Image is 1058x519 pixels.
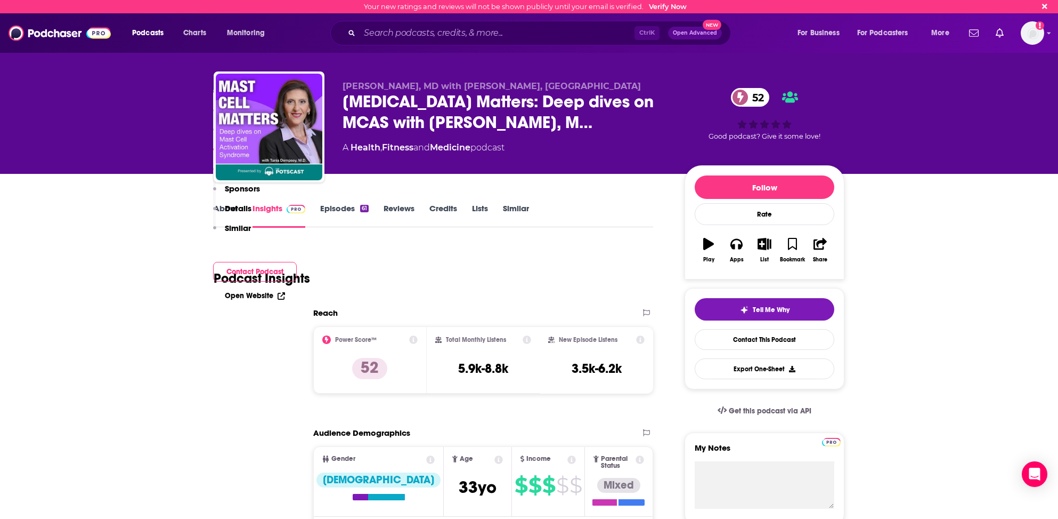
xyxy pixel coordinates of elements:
img: User Profile [1021,21,1044,45]
span: $ [556,477,568,494]
h3: 3.5k-6.2k [572,361,622,377]
span: $ [542,477,555,494]
button: Similar [213,223,251,243]
button: open menu [790,25,853,42]
h2: New Episode Listens [559,336,617,344]
input: Search podcasts, credits, & more... [360,25,634,42]
div: 52Good podcast? Give it some love! [685,81,844,147]
button: Share [807,231,834,269]
span: Gender [331,456,355,462]
span: Income [526,456,551,462]
span: Open Advanced [673,30,717,36]
button: open menu [125,25,177,42]
span: $ [528,477,541,494]
h2: Total Monthly Listens [446,336,506,344]
div: Rate [695,203,834,225]
button: Show profile menu [1021,21,1044,45]
span: Monitoring [227,26,265,41]
span: For Business [797,26,840,41]
span: $ [569,477,582,494]
span: For Podcasters [857,26,908,41]
a: Lists [472,203,488,228]
a: Charts [176,25,213,42]
a: Medicine [430,142,470,153]
div: Your new ratings and reviews will not be shown publicly until your email is verified. [364,3,687,11]
button: Play [695,231,722,269]
a: Show notifications dropdown [991,24,1008,42]
a: Reviews [384,203,414,228]
div: Bookmark [780,257,805,263]
a: Episodes61 [320,203,369,228]
span: Age [460,456,473,462]
h2: Power Score™ [335,336,377,344]
div: Apps [730,257,744,263]
a: Get this podcast via API [709,398,820,424]
span: [PERSON_NAME], MD with [PERSON_NAME], [GEOGRAPHIC_DATA] [343,81,641,91]
p: Similar [225,223,251,233]
span: Charts [183,26,206,41]
span: Podcasts [132,26,164,41]
a: Verify Now [649,3,687,11]
a: Similar [503,203,529,228]
button: Open AdvancedNew [668,27,722,39]
span: and [413,142,430,153]
button: open menu [850,25,924,42]
a: Fitness [382,142,413,153]
button: open menu [219,25,279,42]
h2: Reach [313,308,338,318]
div: 61 [360,205,369,212]
button: tell me why sparkleTell Me Why [695,298,834,321]
div: Share [813,257,827,263]
div: Open Intercom Messenger [1022,461,1047,487]
p: 52 [352,358,387,379]
a: Health [351,142,380,153]
a: Contact This Podcast [695,329,834,350]
a: Credits [429,203,457,228]
span: New [703,20,722,30]
div: Mixed [597,478,640,493]
div: [DEMOGRAPHIC_DATA] [316,473,441,488]
button: Contact Podcast [213,262,297,282]
span: 33 yo [459,477,497,498]
a: 52 [731,88,769,107]
span: 52 [742,88,769,107]
div: List [760,257,769,263]
h3: 5.9k-8.8k [458,361,508,377]
img: tell me why sparkle [740,306,748,314]
img: Mast Cell Matters: Deep dives on MCAS with Tania Dempsey, MD - Presented by The POTScast [216,74,322,180]
p: Details [225,203,251,213]
button: Export One-Sheet [695,358,834,379]
span: Ctrl K [634,26,660,40]
a: Pro website [822,436,841,446]
span: $ [515,477,527,494]
button: Bookmark [778,231,806,269]
div: A podcast [343,141,504,154]
button: Details [213,203,251,223]
svg: Email not verified [1036,21,1044,30]
button: Follow [695,175,834,199]
span: , [380,142,382,153]
span: Parental Status [601,456,634,469]
span: Tell Me Why [753,306,790,314]
button: Apps [722,231,750,269]
span: Good podcast? Give it some love! [709,132,820,140]
span: More [931,26,949,41]
span: Logged in as BretAita [1021,21,1044,45]
h2: Audience Demographics [313,428,410,438]
div: Search podcasts, credits, & more... [340,21,741,45]
label: My Notes [695,443,834,461]
span: Get this podcast via API [729,406,811,416]
div: Play [703,257,714,263]
button: List [751,231,778,269]
a: Show notifications dropdown [965,24,983,42]
img: Podchaser - Follow, Share and Rate Podcasts [9,23,111,43]
img: Podchaser Pro [822,438,841,446]
a: Open Website [225,291,285,300]
button: open menu [924,25,963,42]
